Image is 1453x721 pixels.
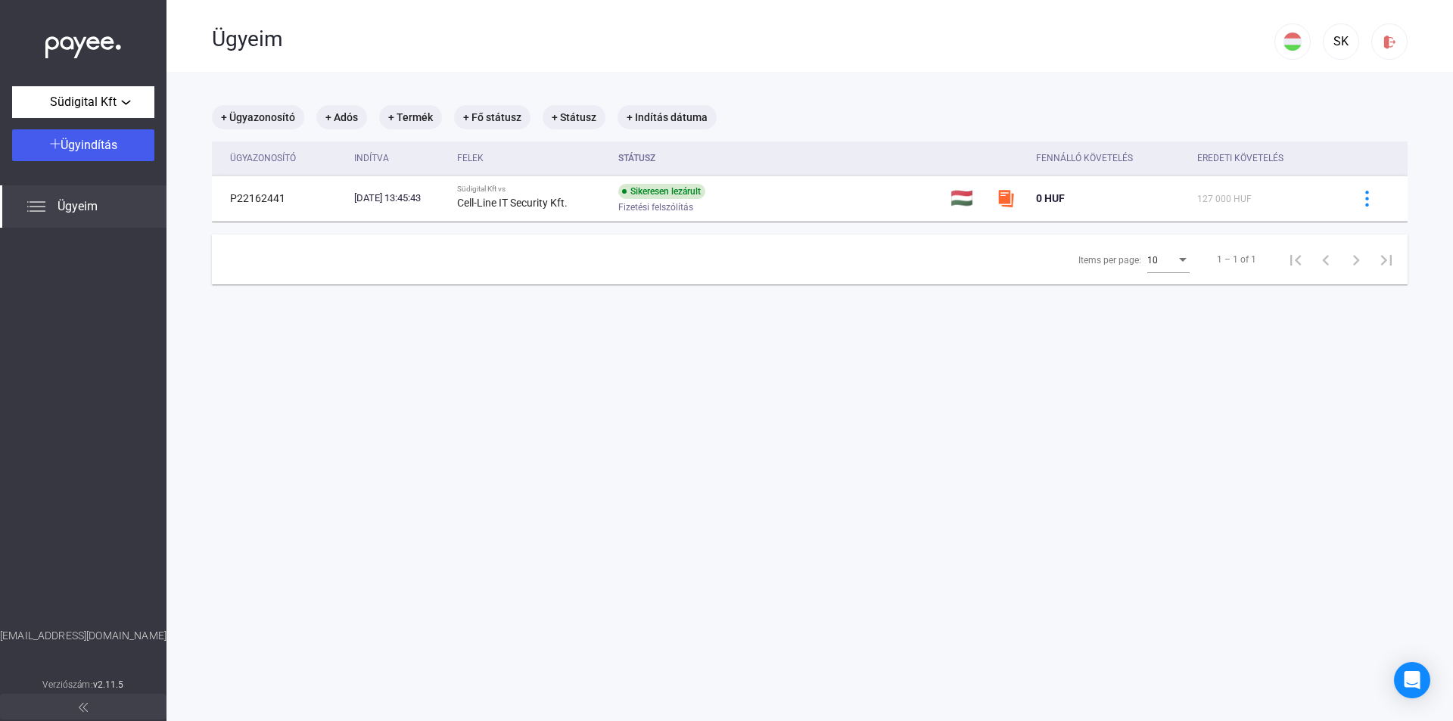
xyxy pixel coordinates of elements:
[1036,149,1185,167] div: Fennálló követelés
[1197,149,1283,167] div: Eredeti követelés
[50,93,117,111] span: Südigital Kft
[1197,149,1332,167] div: Eredeti követelés
[1341,244,1371,275] button: Next page
[618,184,705,199] div: Sikeresen lezárult
[1323,23,1359,60] button: SK
[212,176,348,221] td: P22162441
[1328,33,1354,51] div: SK
[1036,192,1065,204] span: 0 HUF
[212,105,304,129] mat-chip: + Ügyazonosító
[997,189,1015,207] img: szamlazzhu-mini
[316,105,367,129] mat-chip: + Adós
[379,105,442,129] mat-chip: + Termék
[457,149,606,167] div: Felek
[454,105,530,129] mat-chip: + Fő státusz
[1394,662,1430,698] div: Open Intercom Messenger
[1311,244,1341,275] button: Previous page
[45,28,121,59] img: white-payee-white-dot.svg
[1217,250,1256,269] div: 1 – 1 of 1
[1351,182,1383,214] button: more-blue
[354,191,445,206] div: [DATE] 13:45:43
[354,149,389,167] div: Indítva
[354,149,445,167] div: Indítva
[12,86,154,118] button: Südigital Kft
[1280,244,1311,275] button: First page
[1371,244,1402,275] button: Last page
[230,149,342,167] div: Ügyazonosító
[1147,255,1158,266] span: 10
[79,703,88,712] img: arrow-double-left-grey.svg
[1371,23,1408,60] button: logout-red
[944,176,990,221] td: 🇭🇺
[1147,250,1190,269] mat-select: Items per page:
[27,197,45,216] img: list.svg
[93,679,124,690] strong: v2.11.5
[230,149,296,167] div: Ügyazonosító
[212,26,1274,52] div: Ügyeim
[618,105,717,129] mat-chip: + Indítás dátuma
[1197,194,1252,204] span: 127 000 HUF
[618,198,693,216] span: Fizetési felszólítás
[1274,23,1311,60] button: HU
[61,138,117,152] span: Ügyindítás
[1036,149,1133,167] div: Fennálló követelés
[457,185,606,194] div: Südigital Kft vs
[457,197,568,209] strong: Cell-Line IT Security Kft.
[543,105,605,129] mat-chip: + Státusz
[1283,33,1302,51] img: HU
[50,138,61,149] img: plus-white.svg
[612,141,945,176] th: Státusz
[1359,191,1375,207] img: more-blue
[58,197,98,216] span: Ügyeim
[12,129,154,161] button: Ügyindítás
[457,149,484,167] div: Felek
[1382,34,1398,50] img: logout-red
[1078,251,1141,269] div: Items per page:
